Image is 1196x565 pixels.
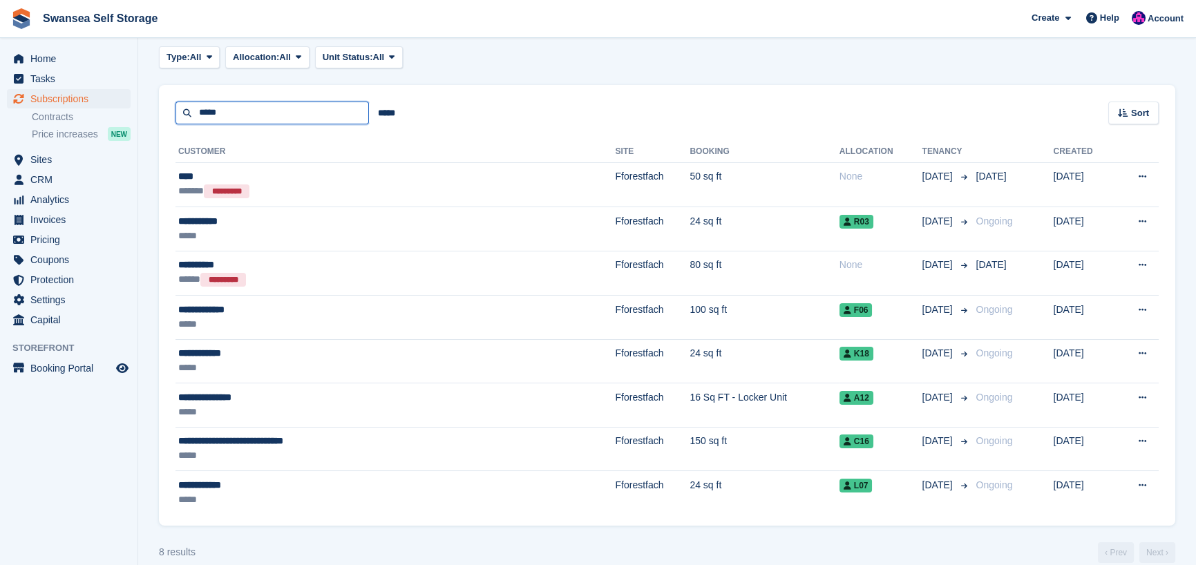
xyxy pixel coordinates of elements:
[1100,11,1119,25] span: Help
[922,303,956,317] span: [DATE]
[616,251,690,295] td: Fforestfach
[1054,471,1114,515] td: [DATE]
[7,230,131,249] a: menu
[616,295,690,339] td: Fforestfach
[839,141,922,163] th: Allocation
[922,214,956,229] span: [DATE]
[616,207,690,251] td: Fforestfach
[7,89,131,108] a: menu
[30,89,113,108] span: Subscriptions
[7,190,131,209] a: menu
[690,427,839,471] td: 150 sq ft
[373,50,385,64] span: All
[7,290,131,309] a: menu
[30,290,113,309] span: Settings
[839,303,873,317] span: F06
[7,69,131,88] a: menu
[839,347,873,361] span: K18
[12,341,137,355] span: Storefront
[690,339,839,383] td: 24 sq ft
[922,478,956,492] span: [DATE]
[7,150,131,169] a: menu
[323,50,373,64] span: Unit Status:
[1032,11,1059,25] span: Create
[616,383,690,428] td: Fforestfach
[1054,383,1114,428] td: [DATE]
[108,127,131,141] div: NEW
[690,162,839,207] td: 50 sq ft
[976,347,1013,358] span: Ongoing
[976,259,1007,270] span: [DATE]
[839,479,873,492] span: L07
[225,46,310,69] button: Allocation: All
[616,141,690,163] th: Site
[7,250,131,269] a: menu
[976,171,1007,182] span: [DATE]
[233,50,279,64] span: Allocation:
[616,162,690,207] td: Fforestfach
[37,7,163,30] a: Swansea Self Storage
[7,270,131,289] a: menu
[1054,207,1114,251] td: [DATE]
[690,471,839,515] td: 24 sq ft
[922,169,956,184] span: [DATE]
[30,69,113,88] span: Tasks
[690,383,839,428] td: 16 Sq FT - Locker Unit
[922,390,956,405] span: [DATE]
[839,391,873,405] span: A12
[30,310,113,329] span: Capital
[1148,12,1184,26] span: Account
[616,427,690,471] td: Fforestfach
[1054,141,1114,163] th: Created
[839,258,922,272] div: None
[7,210,131,229] a: menu
[839,215,873,229] span: R03
[30,150,113,169] span: Sites
[279,50,291,64] span: All
[1098,542,1134,563] a: Previous
[976,304,1013,315] span: Ongoing
[7,170,131,189] a: menu
[976,392,1013,403] span: Ongoing
[30,170,113,189] span: CRM
[30,49,113,68] span: Home
[114,360,131,376] a: Preview store
[32,128,98,141] span: Price increases
[1131,106,1149,120] span: Sort
[159,545,196,559] div: 8 results
[159,46,220,69] button: Type: All
[1132,11,1146,25] img: Donna Davies
[922,258,956,272] span: [DATE]
[30,210,113,229] span: Invoices
[976,435,1013,446] span: Ongoing
[616,339,690,383] td: Fforestfach
[976,479,1013,490] span: Ongoing
[690,295,839,339] td: 100 sq ft
[690,207,839,251] td: 24 sq ft
[30,190,113,209] span: Analytics
[11,8,32,29] img: stora-icon-8386f47178a22dfd0bd8f6a31ec36ba5ce8667c1dd55bd0f319d3a0aa187defe.svg
[690,141,839,163] th: Booking
[1054,427,1114,471] td: [DATE]
[30,250,113,269] span: Coupons
[976,216,1013,227] span: Ongoing
[1139,542,1175,563] a: Next
[690,251,839,295] td: 80 sq ft
[30,358,113,378] span: Booking Portal
[32,111,131,124] a: Contracts
[190,50,202,64] span: All
[1054,339,1114,383] td: [DATE]
[922,141,971,163] th: Tenancy
[32,126,131,142] a: Price increases NEW
[1054,295,1114,339] td: [DATE]
[315,46,403,69] button: Unit Status: All
[30,230,113,249] span: Pricing
[922,346,956,361] span: [DATE]
[7,310,131,329] a: menu
[175,141,616,163] th: Customer
[839,169,922,184] div: None
[1095,542,1178,563] nav: Page
[7,49,131,68] a: menu
[839,434,873,448] span: C16
[1054,162,1114,207] td: [DATE]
